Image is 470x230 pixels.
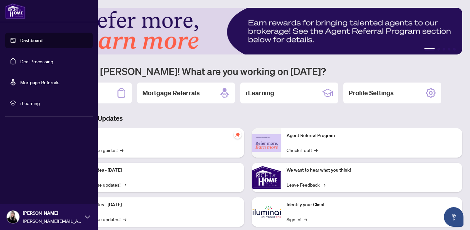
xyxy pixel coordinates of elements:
h2: Mortgage Referrals [142,88,200,98]
span: [PERSON_NAME] [23,209,82,217]
a: Dashboard [20,38,42,43]
img: Identify your Client [252,197,281,227]
p: Identify your Client [287,201,457,208]
span: → [304,216,307,223]
img: Slide 0 [34,8,462,54]
button: Open asap [444,207,463,227]
p: Platform Updates - [DATE] [69,201,239,208]
button: 3 [443,48,445,51]
h1: Welcome back [PERSON_NAME]! What are you working on [DATE]? [34,65,462,77]
button: 4 [448,48,450,51]
p: We want to hear what you think! [287,167,457,174]
h2: rLearning [245,88,274,98]
img: logo [5,3,25,19]
span: → [123,216,126,223]
a: Check it out!→ [287,146,318,154]
p: Agent Referral Program [287,132,457,139]
img: Agent Referral Program [252,134,281,152]
span: pushpin [234,131,242,139]
button: 5 [453,48,456,51]
a: Mortgage Referrals [20,79,59,85]
img: Profile Icon [7,211,19,223]
p: Platform Updates - [DATE] [69,167,239,174]
span: → [120,146,123,154]
span: rLearning [20,100,88,107]
button: 1 [424,48,435,51]
h2: Profile Settings [349,88,394,98]
a: Leave Feedback→ [287,181,325,188]
span: → [123,181,126,188]
p: Self-Help [69,132,239,139]
span: [PERSON_NAME][EMAIL_ADDRESS][DOMAIN_NAME] [23,217,82,224]
span: → [322,181,325,188]
h3: Brokerage & Industry Updates [34,114,462,123]
a: Sign In!→ [287,216,307,223]
button: 2 [437,48,440,51]
a: Deal Processing [20,58,53,64]
img: We want to hear what you think! [252,163,281,192]
span: → [314,146,318,154]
